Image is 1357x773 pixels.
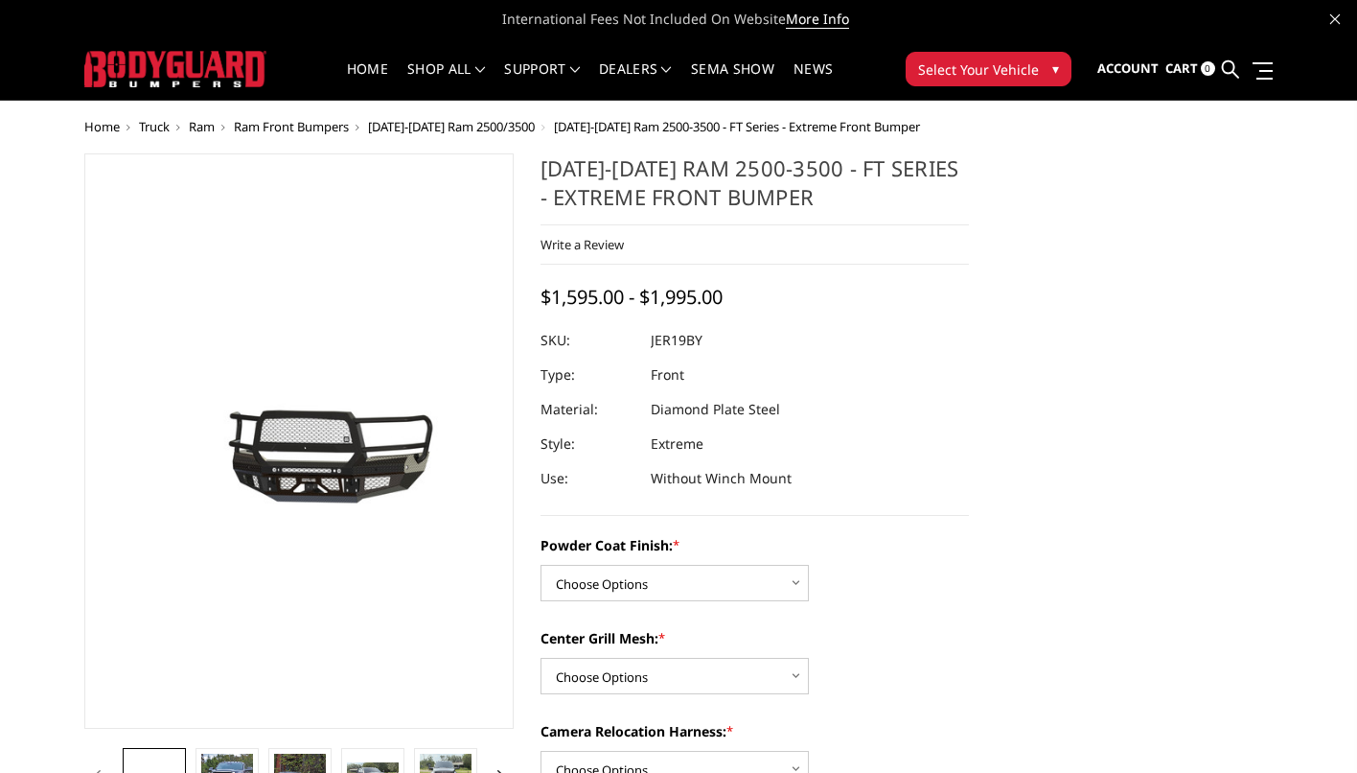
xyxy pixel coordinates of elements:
dd: JER19BY [651,323,702,358]
button: Select Your Vehicle [906,52,1071,86]
dt: Material: [540,392,636,427]
h1: [DATE]-[DATE] Ram 2500-3500 - FT Series - Extreme Front Bumper [540,153,970,225]
label: Powder Coat Finish: [540,535,970,555]
span: ▾ [1052,59,1059,79]
dt: Style: [540,427,636,461]
a: Write a Review [540,236,624,253]
a: Home [347,62,388,100]
dd: Diamond Plate Steel [651,392,780,427]
a: Support [504,62,580,100]
span: Account [1097,59,1159,77]
a: Cart 0 [1165,43,1215,95]
a: Home [84,118,120,135]
a: Ram Front Bumpers [234,118,349,135]
dt: SKU: [540,323,636,358]
span: Select Your Vehicle [918,59,1039,80]
dt: Type: [540,358,636,392]
a: Ram [189,118,215,135]
a: News [793,62,833,100]
a: 2019-2025 Ram 2500-3500 - FT Series - Extreme Front Bumper [84,153,514,729]
span: $1,595.00 - $1,995.00 [540,284,723,310]
dt: Use: [540,461,636,496]
a: Account [1097,43,1159,95]
a: More Info [786,10,849,29]
span: Cart [1165,59,1198,77]
dd: Extreme [651,427,703,461]
span: [DATE]-[DATE] Ram 2500-3500 - FT Series - Extreme Front Bumper [554,118,920,135]
a: Dealers [599,62,672,100]
span: 0 [1201,61,1215,76]
dd: Front [651,358,684,392]
a: Truck [139,118,170,135]
img: BODYGUARD BUMPERS [84,51,266,86]
label: Camera Relocation Harness: [540,721,970,741]
a: shop all [407,62,485,100]
label: Center Grill Mesh: [540,628,970,648]
a: SEMA Show [691,62,774,100]
a: [DATE]-[DATE] Ram 2500/3500 [368,118,535,135]
dd: Without Winch Mount [651,461,792,496]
